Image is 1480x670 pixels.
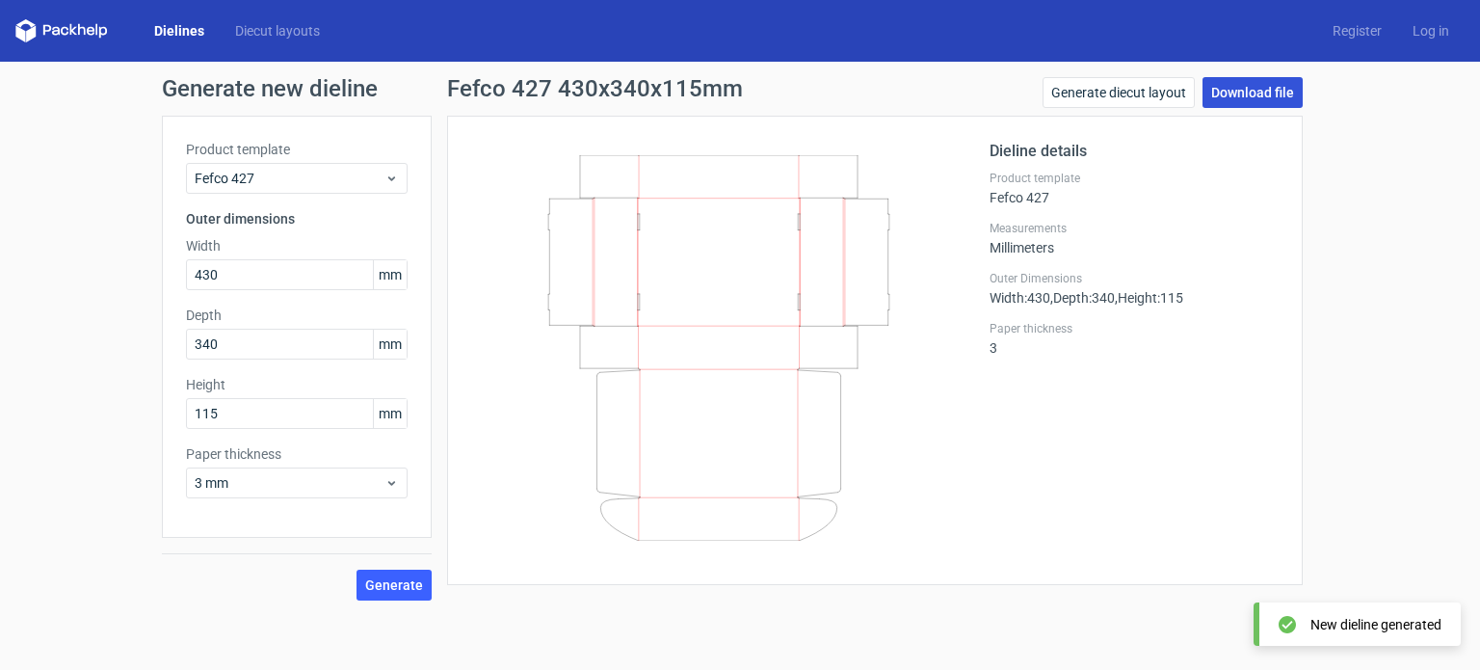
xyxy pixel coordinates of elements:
span: mm [373,260,407,289]
a: Log in [1397,21,1465,40]
div: New dieline generated [1310,615,1441,634]
h3: Outer dimensions [186,209,408,228]
h1: Generate new dieline [162,77,1318,100]
label: Paper thickness [990,321,1279,336]
a: Generate diecut layout [1043,77,1195,108]
label: Measurements [990,221,1279,236]
span: , Depth : 340 [1050,290,1115,306]
label: Product template [990,171,1279,186]
h2: Dieline details [990,140,1279,163]
label: Product template [186,140,408,159]
span: 3 mm [195,473,384,493]
span: Fefco 427 [195,169,384,188]
span: mm [373,330,407,359]
label: Depth [186,306,408,325]
div: Fefco 427 [990,171,1279,205]
span: Width : 430 [990,290,1050,306]
label: Paper thickness [186,444,408,464]
span: mm [373,399,407,428]
label: Outer Dimensions [990,271,1279,286]
div: Millimeters [990,221,1279,255]
label: Height [186,375,408,394]
a: Dielines [139,21,220,40]
span: , Height : 115 [1115,290,1183,306]
span: Generate [365,578,423,592]
label: Width [186,236,408,255]
a: Download file [1202,77,1303,108]
a: Diecut layouts [220,21,335,40]
a: Register [1317,21,1397,40]
h1: Fefco 427 430x340x115mm [447,77,743,100]
div: 3 [990,321,1279,356]
button: Generate [357,570,432,601]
